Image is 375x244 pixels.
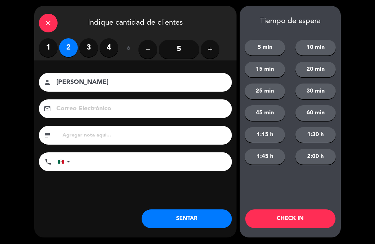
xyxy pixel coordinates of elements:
[245,149,285,165] button: 1:45 h
[245,106,285,121] button: 45 min
[295,127,336,143] button: 1:30 h
[45,158,52,166] i: phone
[295,106,336,121] button: 60 min
[245,62,285,78] button: 15 min
[245,127,285,143] button: 1:15 h
[62,131,227,140] input: Agregar nota aquí...
[100,39,118,57] label: 4
[58,153,72,171] div: Mexico (México): +52
[144,46,152,53] i: remove
[295,40,336,56] button: 10 min
[44,79,51,86] i: person
[39,39,58,57] label: 1
[138,40,157,59] button: remove
[118,39,138,60] div: ó
[240,17,341,26] div: Tiempo de espera
[44,132,51,139] i: subject
[206,46,214,53] i: add
[142,210,232,228] button: SENTAR
[45,20,52,27] i: close
[34,6,237,39] div: Indique cantidad de clientes
[201,40,219,59] button: add
[59,39,78,57] label: 2
[245,210,335,228] button: CHECK IN
[44,105,51,113] i: email
[295,149,336,165] button: 2:00 h
[56,77,224,88] input: Nombre del cliente
[245,40,285,56] button: 5 min
[245,84,285,99] button: 25 min
[79,39,98,57] label: 3
[295,84,336,99] button: 30 min
[56,104,224,115] input: Correo Electrónico
[295,62,336,78] button: 20 min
